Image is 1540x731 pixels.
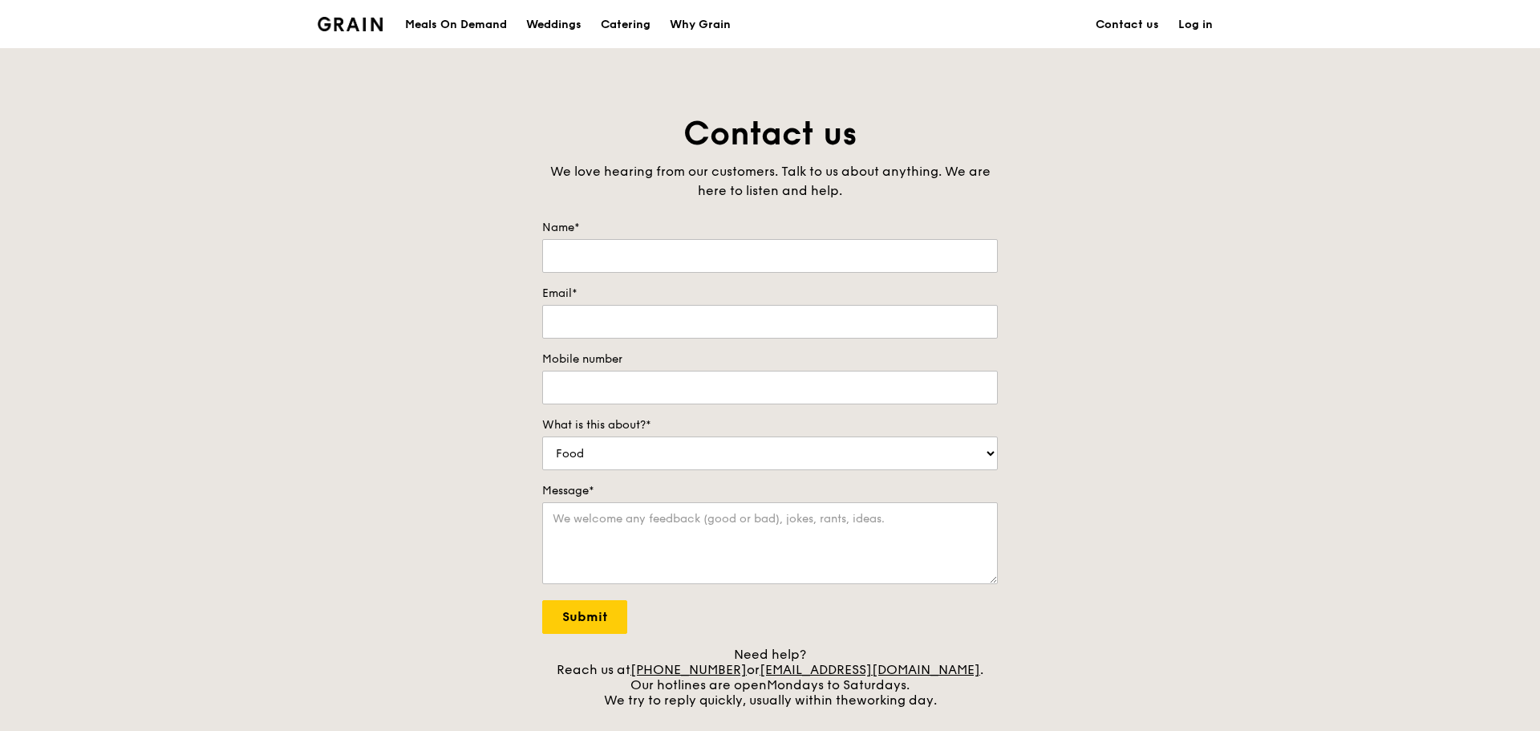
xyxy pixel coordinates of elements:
a: Weddings [517,1,591,49]
a: [PHONE_NUMBER] [630,662,747,677]
label: Message* [542,483,998,499]
div: Meals On Demand [405,1,507,49]
div: Need help? Reach us at or . Our hotlines are open We try to reply quickly, usually within the [542,647,998,708]
div: Weddings [526,1,582,49]
label: Email* [542,286,998,302]
a: Contact us [1086,1,1169,49]
a: Log in [1169,1,1222,49]
a: [EMAIL_ADDRESS][DOMAIN_NAME] [760,662,980,677]
h1: Contact us [542,112,998,156]
span: Mondays to Saturdays. [767,677,910,692]
label: What is this about?* [542,417,998,433]
a: Why Grain [660,1,740,49]
a: Catering [591,1,660,49]
span: working day. [857,692,937,708]
input: Submit [542,600,627,634]
label: Name* [542,220,998,236]
div: Catering [601,1,650,49]
label: Mobile number [542,351,998,368]
img: Grain [318,17,383,31]
div: Why Grain [670,1,731,49]
div: We love hearing from our customers. Talk to us about anything. We are here to listen and help. [542,162,998,201]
